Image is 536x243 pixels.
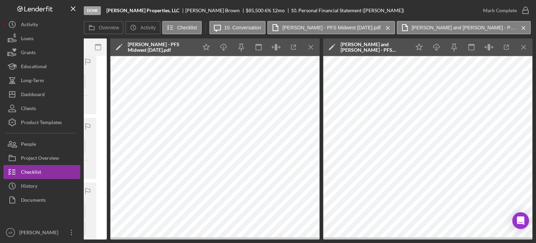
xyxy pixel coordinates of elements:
button: Product Templates [3,115,80,129]
button: Clients [3,101,80,115]
label: 10. Conversation [224,25,261,30]
label: Activity [140,25,156,30]
div: 6 % [265,8,271,13]
div: Dashboard [21,87,45,103]
div: [PERSON_NAME] - PFS Midwest [DATE].pdf [128,42,194,53]
div: 10. Personal Financial Statement ([PERSON_NAME]) [291,8,404,13]
button: Grants [3,45,80,59]
button: [PERSON_NAME] - PFS Midwest [DATE].pdf [267,21,395,34]
button: Educational [3,59,80,73]
b: [PERSON_NAME] Properties, LLC [106,8,179,13]
button: History [3,179,80,193]
button: Loans [3,31,80,45]
div: 12 mo [272,8,285,13]
button: Checklist [162,21,202,34]
div: Educational [21,59,47,75]
button: Activity [125,21,160,34]
button: [PERSON_NAME] and [PERSON_NAME] - PFS Midwest [DATE].pdf [397,21,531,34]
div: Project Overview [21,151,59,167]
div: Clients [21,101,36,117]
label: Overview [99,25,119,30]
div: Long-Term [21,73,44,89]
div: History [21,179,37,195]
div: People [21,137,36,153]
div: [PERSON_NAME] and [PERSON_NAME] - PFS Midwest [DATE].pdf [341,42,407,53]
div: Loans [21,31,33,47]
div: Grants [21,45,36,61]
div: Open Intercom Messenger [512,212,529,229]
button: Long-Term [3,73,80,87]
text: AP [8,231,13,235]
button: Checklist [3,165,80,179]
div: Documents [21,193,46,209]
div: Done [84,6,101,15]
button: Overview [84,21,124,34]
button: 10. Conversation [209,21,266,34]
div: Product Templates [21,115,62,131]
button: Project Overview [3,151,80,165]
div: [PERSON_NAME] [17,226,63,241]
button: Mark Complete [476,3,533,17]
button: Activity [3,17,80,31]
button: AP[PERSON_NAME] [3,226,80,240]
label: [PERSON_NAME] and [PERSON_NAME] - PFS Midwest [DATE].pdf [412,25,516,30]
label: [PERSON_NAME] - PFS Midwest [DATE].pdf [282,25,380,30]
div: Activity [21,17,38,33]
button: People [3,137,80,151]
button: Documents [3,193,80,207]
button: Dashboard [3,87,80,101]
div: Checklist [21,165,41,181]
div: $85,500 [246,8,263,13]
div: [PERSON_NAME] Brown [185,8,246,13]
label: Checklist [177,25,197,30]
div: Mark Complete [483,3,517,17]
